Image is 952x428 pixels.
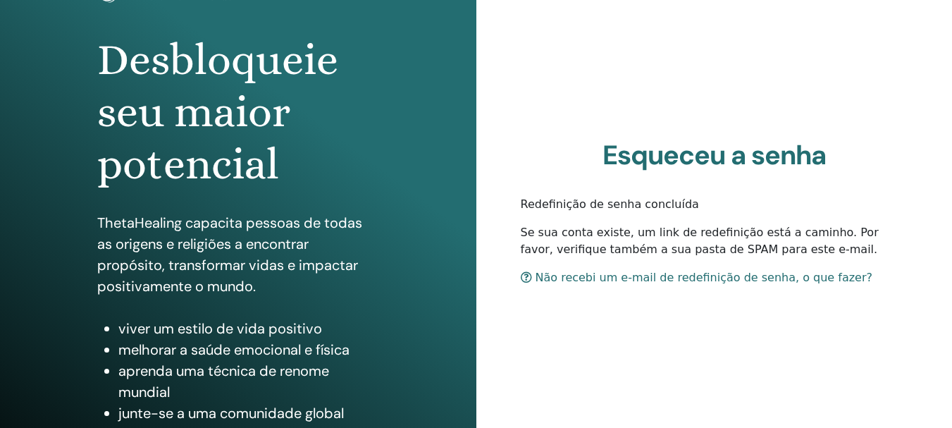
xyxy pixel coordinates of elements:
[118,318,379,339] li: viver um estilo de vida positivo
[118,339,379,360] li: melhorar a saúde emocional e física
[521,224,908,258] p: Se sua conta existe, um link de redefinição está a caminho. Por favor, verifique também a sua pas...
[521,271,873,284] a: Não recebi um e-mail de redefinição de senha, o que fazer?
[97,34,379,191] h1: Desbloqueie seu maior potencial
[521,140,908,172] h2: Esqueceu a senha
[118,403,379,424] li: junte-se a uma comunidade global
[521,196,908,213] p: Redefinição de senha concluída
[118,360,379,403] li: aprenda uma técnica de renome mundial
[97,212,379,297] p: ThetaHealing capacita pessoas de todas as origens e religiões a encontrar propósito, transformar ...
